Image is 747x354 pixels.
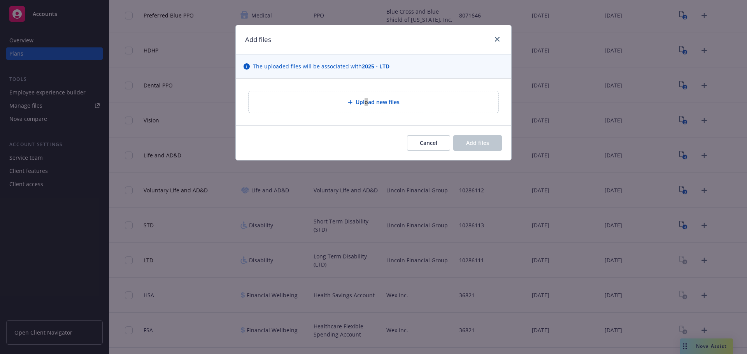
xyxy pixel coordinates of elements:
[248,91,499,113] div: Upload new files
[493,35,502,44] a: close
[253,62,389,70] span: The uploaded files will be associated with
[420,139,437,146] span: Cancel
[466,139,489,146] span: Add files
[245,35,271,45] h1: Add files
[356,98,400,106] span: Upload new files
[407,135,450,151] button: Cancel
[453,135,502,151] button: Add files
[362,63,389,70] strong: 2025 - LTD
